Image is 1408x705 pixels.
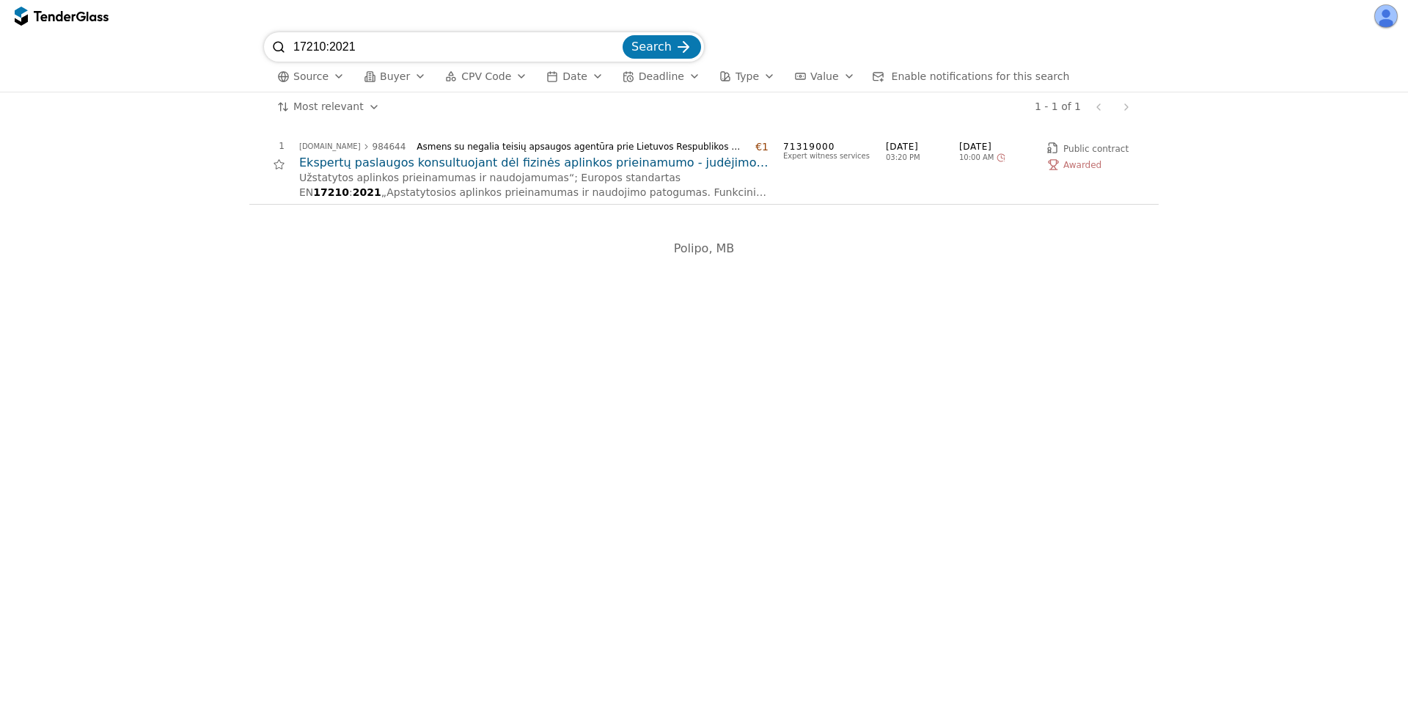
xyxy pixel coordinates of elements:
[313,186,349,198] span: 17210
[631,40,672,54] span: Search
[959,153,994,162] span: 10:00 AM
[299,142,406,151] a: [DOMAIN_NAME]984644
[299,186,769,213] span: „Apstatytosios aplinkos prieinamumas ir naudojimo patogumas. Funkciniai reikalavimai“;
[783,141,871,153] span: 71319000
[353,186,381,198] span: 2021
[562,70,587,82] span: Date
[959,141,1033,153] span: [DATE]
[1035,101,1081,113] div: 1 - 1 of 1
[617,67,706,86] button: Deadline
[886,141,959,153] span: [DATE]
[1063,160,1101,170] span: Awarded
[461,70,511,82] span: CPV Code
[439,67,533,86] button: CPV Code
[674,241,735,255] span: Polipo, MB
[299,155,769,171] a: Ekspertų paslaugos konsultuojant dėl fizinės aplinkos prieinamumo - judėjimo negaliai (Mažos vert...
[540,67,609,86] button: Date
[293,32,620,62] input: Search tenders...
[886,153,959,162] span: 03:20 PM
[868,67,1074,86] button: Enable notifications for this search
[417,142,744,152] div: Asmens su negalia teisių apsaugos agentūra prie Lietuvos Respublikos SADM
[299,143,361,150] div: [DOMAIN_NAME]
[788,67,860,86] button: Value
[293,70,329,82] span: Source
[623,35,701,59] button: Search
[349,186,353,198] span: :
[639,70,684,82] span: Deadline
[358,67,432,86] button: Buyer
[1063,144,1129,154] span: Public contract
[892,70,1070,82] span: Enable notifications for this search
[271,67,351,86] button: Source
[373,142,406,151] div: 984644
[810,70,838,82] span: Value
[783,152,871,161] div: Expert witness services
[249,141,285,151] div: 1
[714,67,781,86] button: Type
[380,70,410,82] span: Buyer
[755,141,769,153] div: €1
[299,172,684,198] span: Užstatytos aplinkos prieinamumas ir naudojamumas“; Europos standartas EN
[736,70,759,82] span: Type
